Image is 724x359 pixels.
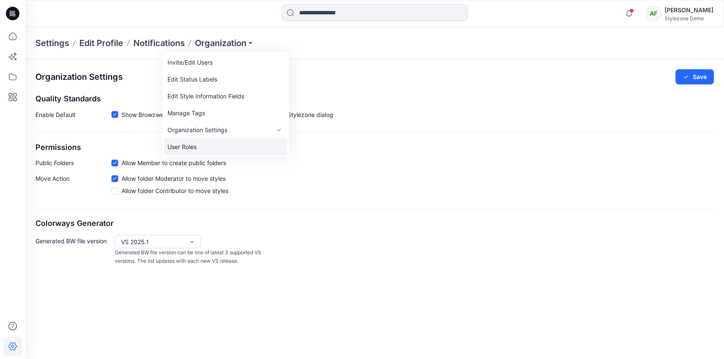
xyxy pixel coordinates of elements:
[665,5,713,15] div: [PERSON_NAME]
[646,6,661,21] div: AF
[35,174,111,199] p: Move Action
[35,95,714,103] h2: Quality Standards
[35,235,111,266] p: Generated BW file version
[35,72,123,82] h2: Organization Settings
[122,174,226,183] span: Allow folder Moderator to move styles
[121,237,184,246] div: VS 2025.1
[164,88,287,105] a: Edit Style Information Fields
[133,37,185,49] a: Notifications
[164,105,287,122] a: Manage Tags
[122,158,226,167] span: Allow Member to create public folders
[122,186,228,195] span: Allow folder Contributor to move styles
[122,110,333,119] span: Show Browzwear’s default quality standards in the Share to Stylezone dialog
[35,143,714,152] h2: Permissions
[164,71,287,88] a: Edit Status Labels
[35,37,69,49] p: Settings
[35,158,111,167] p: Public Folders
[35,219,714,228] h2: Colorways Generator
[164,122,287,139] a: Organization Settings
[164,139,287,155] a: User Roles
[164,54,287,71] a: Invite/Edit Users
[35,110,111,122] p: Enable Default
[79,37,123,49] a: Edit Profile
[115,248,265,266] p: Generated BW file version can be one of latest 3 supported VS versions. The list updates with eac...
[675,69,714,84] button: Save
[665,15,713,22] div: Stylezone Demo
